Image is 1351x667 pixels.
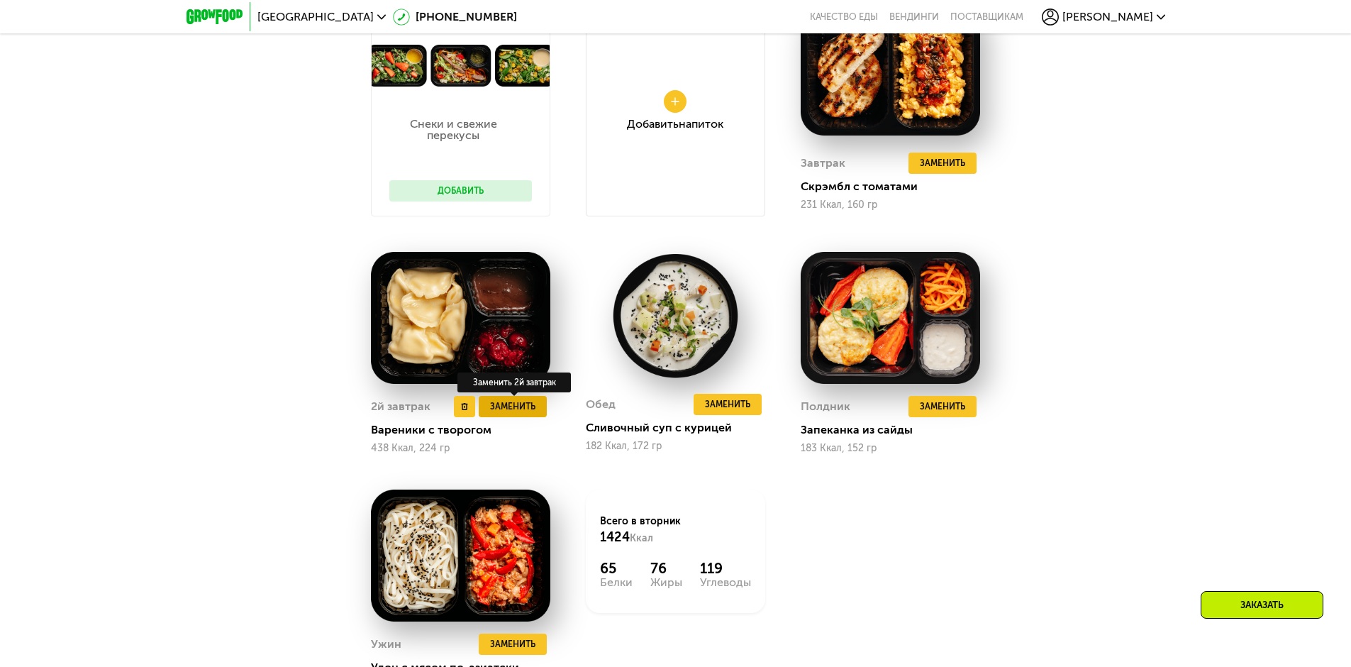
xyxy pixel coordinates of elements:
div: Всего в вторник [600,514,751,546]
div: 183 Ккал, 152 гр [801,443,980,454]
div: 438 Ккал, 224 гр [371,443,550,454]
div: Белки [600,577,633,588]
div: Полдник [801,396,850,417]
button: Заменить [479,634,547,655]
div: Заменить 2й завтрак [457,373,571,392]
a: Вендинги [889,11,939,23]
span: Заменить [490,637,535,651]
button: Заменить [908,396,977,417]
span: 1424 [600,529,630,545]
div: Ужин [371,634,401,655]
span: [PERSON_NAME] [1062,11,1153,23]
div: Добавить [627,118,723,130]
div: 2й завтрак [371,396,430,417]
span: Напиток [679,117,723,131]
div: Завтрак [801,153,845,174]
div: 119 [700,560,751,577]
span: Ккал [630,532,653,544]
div: Заказать [1201,591,1323,619]
div: Запеканка из сайды [801,423,991,437]
a: Качество еды [810,11,878,23]
button: Заменить [479,396,547,417]
button: Заменить [694,394,762,415]
button: Добавить [389,180,532,202]
div: Скрэмбл с томатами [801,180,991,194]
span: [GEOGRAPHIC_DATA] [257,11,374,23]
div: 65 [600,560,633,577]
div: поставщикам [950,11,1023,23]
div: Сливочный суп с курицей [586,421,777,435]
div: Обед [586,394,616,415]
span: Заменить [705,397,750,412]
a: [PHONE_NUMBER] [393,9,517,26]
div: 231 Ккал, 160 гр [801,199,980,211]
span: Заменить [920,399,965,414]
div: Углеводы [700,577,751,588]
div: Жиры [650,577,682,588]
div: 182 Ккал, 172 гр [586,441,765,452]
p: Снеки и свежие перекусы [389,118,518,141]
div: 76 [650,560,682,577]
span: Заменить [490,399,535,414]
div: Вареники с творогом [371,423,562,437]
button: Заменить [908,153,977,174]
span: Заменить [920,156,965,170]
